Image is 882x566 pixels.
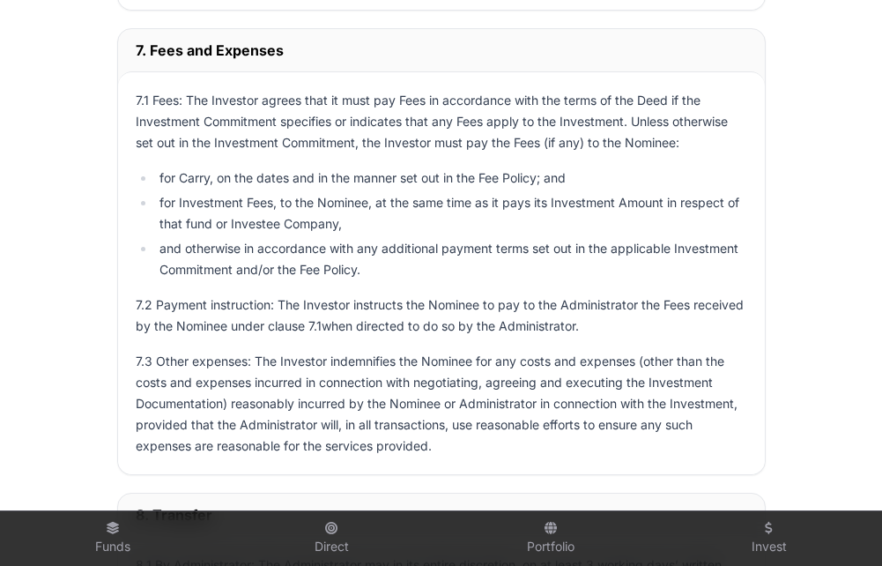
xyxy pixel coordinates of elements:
[229,515,434,562] a: Direct
[667,515,871,562] a: Invest
[155,238,747,280] li: and otherwise in accordance with any additional payment terms set out in the applicable Investmen...
[136,504,747,525] h2: 8. Transfer
[155,192,747,235] li: for Investment Fees, to the Nominee, at the same time as it pays its Investment Amount in respect...
[11,515,215,562] a: Funds
[136,294,747,337] p: 7.2 Payment instruction: The Investor instructs the Nominee to pay to the Administrator the Fees ...
[136,40,747,61] h2: 7. Fees and Expenses
[155,168,747,189] li: for Carry, on the dates and in the manner set out in the Fee Policy; and
[448,515,653,562] a: Portfolio
[136,351,747,457] p: 7.3 Other expenses: The Investor indemnifies the Nominee for any costs and expenses (other than t...
[794,481,882,566] iframe: Chat Widget
[136,90,747,153] p: 7.1 Fees: The Investor agrees that it must pay Fees in accordance with the terms of the Deed if t...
